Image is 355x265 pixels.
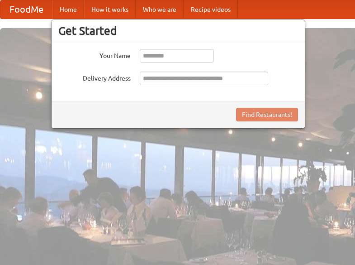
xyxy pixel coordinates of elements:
[52,0,84,19] a: Home
[58,72,131,83] label: Delivery Address
[84,0,136,19] a: How it works
[58,49,131,60] label: Your Name
[184,0,238,19] a: Recipe videos
[136,0,184,19] a: Who we are
[236,108,298,121] button: Find Restaurants!
[0,0,52,19] a: FoodMe
[58,24,298,38] h3: Get Started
